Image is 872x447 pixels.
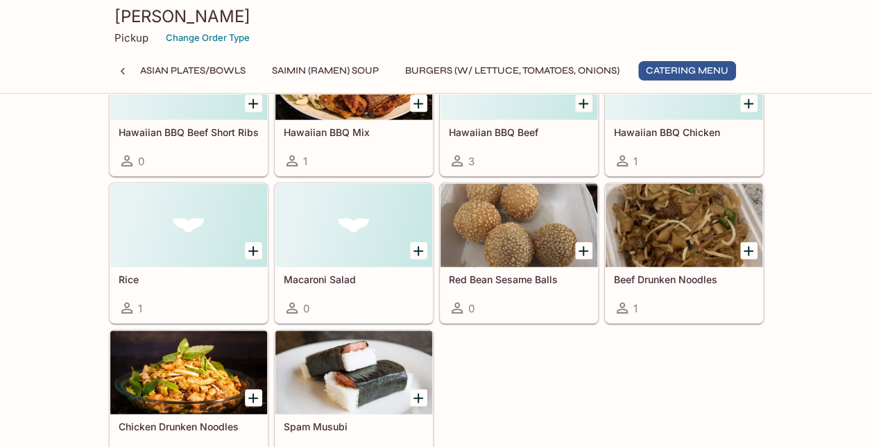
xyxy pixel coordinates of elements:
div: Beef Drunken Noodles [606,184,762,267]
h5: Rice [119,273,259,285]
span: 0 [303,302,309,315]
span: 1 [303,155,307,168]
a: Red Bean Sesame Balls0 [440,183,598,323]
a: Hawaiian BBQ Beef Short Ribs0 [110,36,268,176]
button: Add Hawaiian BBQ Chicken [740,95,758,112]
span: 1 [138,302,142,315]
h5: Hawaiian BBQ Beef [449,126,589,138]
h5: Hawaiian BBQ Beef Short Ribs [119,126,259,138]
button: Add Rice [245,242,262,260]
h5: Hawaiian BBQ Chicken [614,126,754,138]
span: 0 [138,155,144,168]
button: Add Macaroni Salad [410,242,427,260]
a: Hawaiian BBQ Mix1 [275,36,433,176]
a: Hawaiian BBQ Beef3 [440,36,598,176]
h5: Hawaiian BBQ Mix [284,126,424,138]
div: Rice [110,184,267,267]
div: Hawaiian BBQ Mix [275,37,432,120]
button: Add Spam Musubi [410,389,427,407]
a: Rice1 [110,183,268,323]
button: Change Order Type [160,27,256,49]
button: Add Beef Drunken Noodles [740,242,758,260]
button: Asian Plates/Bowls [132,61,253,81]
button: Burgers (w/ Lettuce, Tomatoes, Onions) [397,61,627,81]
a: Beef Drunken Noodles1 [605,183,763,323]
h5: Chicken Drunken Noodles [119,421,259,432]
a: Macaroni Salad0 [275,183,433,323]
span: 0 [468,302,475,315]
span: 1 [633,155,638,168]
h3: [PERSON_NAME] [114,6,758,27]
button: Add Hawaiian BBQ Mix [410,95,427,112]
h5: Macaroni Salad [284,273,424,285]
h5: Spam Musubi [284,421,424,432]
div: Spam Musubi [275,331,432,414]
h5: Red Bean Sesame Balls [449,273,589,285]
span: 3 [468,155,475,168]
div: Macaroni Salad [275,184,432,267]
button: Add Chicken Drunken Noodles [245,389,262,407]
button: Catering Menu [638,61,736,81]
button: Add Hawaiian BBQ Beef [575,95,592,112]
div: Red Bean Sesame Balls [441,184,597,267]
button: Saimin (Ramen) Soup [264,61,386,81]
p: Pickup [114,31,148,44]
a: Hawaiian BBQ Chicken1 [605,36,763,176]
span: 1 [633,302,638,315]
button: Add Hawaiian BBQ Beef Short Ribs [245,95,262,112]
div: Chicken Drunken Noodles [110,331,267,414]
button: Add Red Bean Sesame Balls [575,242,592,260]
h5: Beef Drunken Noodles [614,273,754,285]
